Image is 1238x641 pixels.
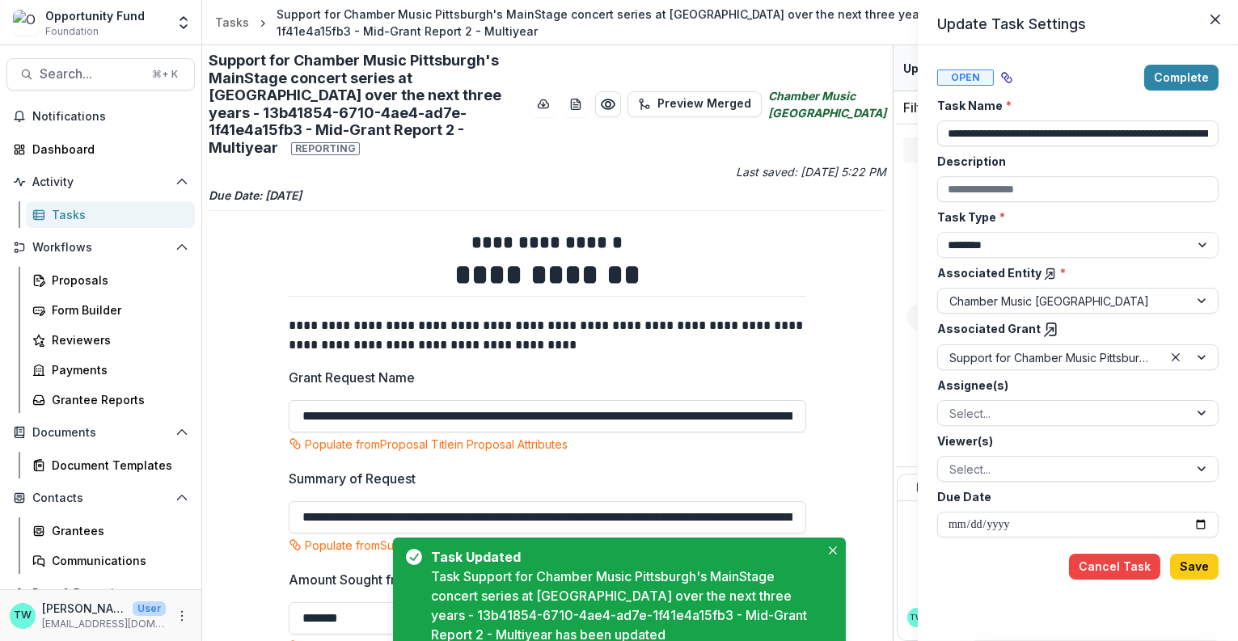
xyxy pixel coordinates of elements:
label: Assignee(s) [937,377,1209,394]
label: Associated Grant [937,320,1209,338]
button: Close [823,541,843,560]
button: View dependent tasks [994,65,1020,91]
label: Task Name [937,97,1209,114]
label: Viewer(s) [937,432,1209,449]
button: Close [1202,6,1228,32]
label: Due Date [937,488,1209,505]
div: Task Updated [432,547,813,567]
div: Clear selected options [1166,348,1185,367]
label: Task Type [937,209,1209,226]
button: Cancel Task [1069,554,1160,580]
label: Description [937,153,1209,170]
label: Associated Entity [937,264,1209,281]
span: Open [937,70,994,86]
button: Complete [1144,65,1219,91]
button: Save [1170,554,1219,580]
